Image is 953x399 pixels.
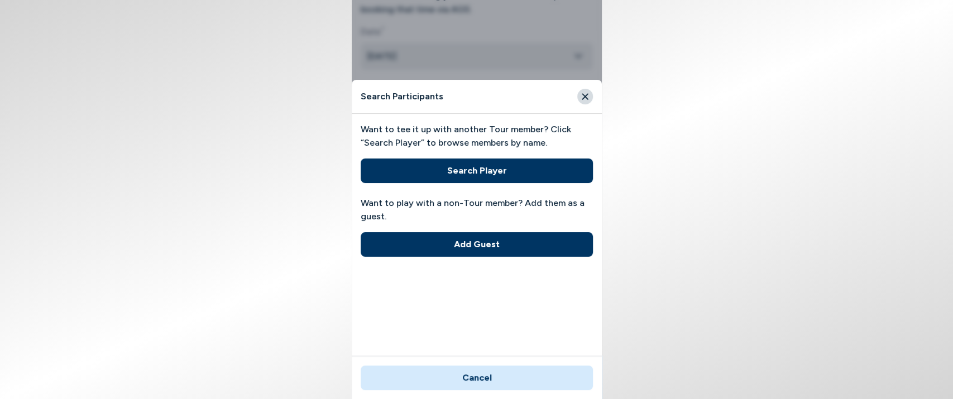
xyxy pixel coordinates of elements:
p: Want to tee it up with another Tour member? Click “Search Player” to browse members by name. [361,123,593,150]
button: Search Player [361,158,593,183]
h4: Search Participants [361,90,547,103]
button: Add Guest [361,232,593,257]
button: Close [577,89,593,104]
p: Want to play with a non-Tour member? Add them as a guest. [361,196,593,223]
button: Cancel [361,366,593,390]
